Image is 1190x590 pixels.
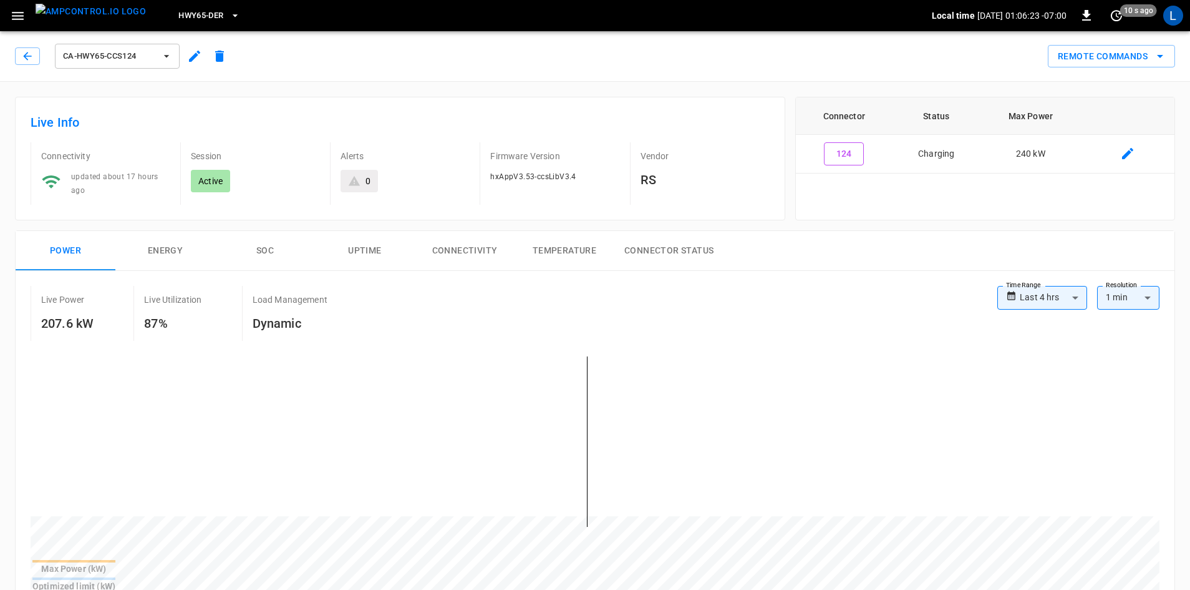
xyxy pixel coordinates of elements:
[191,150,320,162] p: Session
[215,231,315,271] button: SOC
[614,231,723,271] button: Connector Status
[1163,6,1183,26] div: profile-icon
[1048,45,1175,68] div: remote commands options
[1106,6,1126,26] button: set refresh interval
[796,97,1174,174] table: connector table
[115,231,215,271] button: Energy
[932,9,975,22] p: Local time
[16,231,115,271] button: Power
[315,231,415,271] button: Uptime
[198,175,223,187] p: Active
[893,97,980,135] th: Status
[55,44,180,69] button: ca-hwy65-ccs124
[41,150,170,162] p: Connectivity
[1006,280,1041,290] label: Time Range
[641,150,770,162] p: Vendor
[641,170,770,190] h6: RS
[1020,286,1087,310] div: Last 4 hrs
[253,293,327,306] p: Load Management
[178,9,223,23] span: HWY65-DER
[980,97,1081,135] th: Max Power
[796,97,893,135] th: Connector
[1120,4,1157,17] span: 10 s ago
[490,172,576,181] span: hxAppV3.53-ccsLibV3.4
[490,150,619,162] p: Firmware Version
[415,231,515,271] button: Connectivity
[36,4,146,19] img: ampcontrol.io logo
[893,135,980,174] td: Charging
[253,313,327,333] h6: Dynamic
[341,150,470,162] p: Alerts
[71,172,158,195] span: updated about 17 hours ago
[144,313,201,333] h6: 87%
[824,142,864,165] button: 124
[144,293,201,306] p: Live Utilization
[63,49,155,64] span: ca-hwy65-ccs124
[41,293,85,306] p: Live Power
[1097,286,1159,310] div: 1 min
[977,9,1067,22] p: [DATE] 01:06:23 -07:00
[1048,45,1175,68] button: Remote Commands
[31,112,770,132] h6: Live Info
[1106,280,1137,290] label: Resolution
[515,231,614,271] button: Temperature
[41,313,94,333] h6: 207.6 kW
[980,135,1081,174] td: 240 kW
[365,175,370,187] div: 0
[173,4,244,28] button: HWY65-DER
